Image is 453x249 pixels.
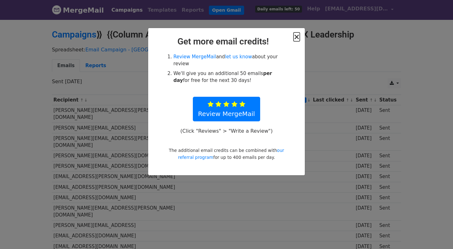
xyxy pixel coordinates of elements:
small: The additional email credits can be combined with for up to 400 emails per day. [169,148,284,160]
a: Review MergeMail [173,54,216,60]
button: Close [294,33,300,41]
a: our referral program [178,148,284,160]
strong: per day [173,71,272,84]
p: (Click "Reviews" > "Write a Review") [177,128,276,134]
span: × [294,32,300,41]
a: let us know [225,54,252,60]
h2: Get more email credits! [153,36,300,47]
li: and about your review [173,53,287,67]
a: Review MergeMail [193,97,260,121]
li: We'll give you an additional 50 emails for free for the next 30 days! [173,70,287,84]
iframe: Chat Widget [422,219,453,249]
